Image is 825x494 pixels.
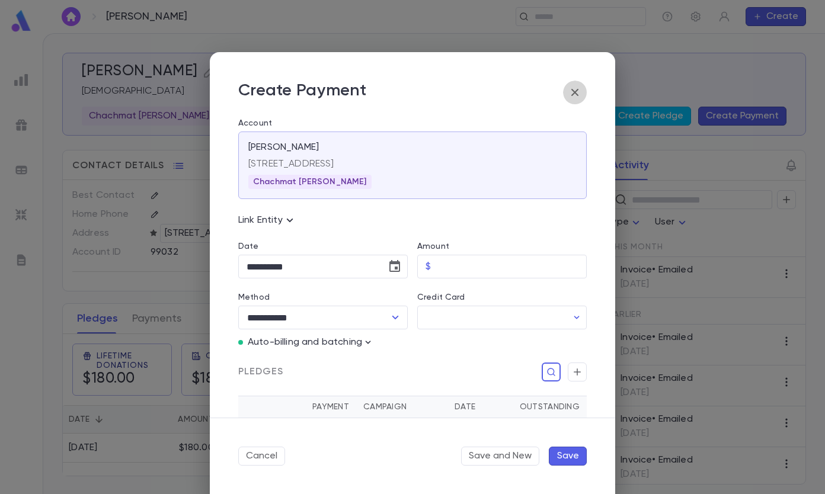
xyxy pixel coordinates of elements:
[461,447,539,466] button: Save and New
[248,158,577,170] p: [STREET_ADDRESS]
[426,261,431,272] p: $
[238,118,587,128] label: Account
[238,447,285,466] button: Cancel
[248,177,372,187] span: Chachmat [PERSON_NAME]
[238,293,270,302] label: Method
[383,255,407,278] button: Choose date, selected date is Sep 30, 2025
[417,242,449,251] label: Amount
[238,242,408,251] label: Date
[507,396,587,418] th: Outstanding
[387,309,404,326] button: Open
[417,293,465,302] label: Credit Card
[238,81,366,104] p: Create Payment
[447,396,507,418] th: Date
[238,213,297,227] p: Link Entity
[356,396,447,418] th: Campaign
[248,336,362,348] p: Auto-billing and batching
[238,396,356,418] th: Payment
[549,447,587,466] button: Save
[248,142,319,153] p: [PERSON_NAME]
[238,366,283,378] span: Pledges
